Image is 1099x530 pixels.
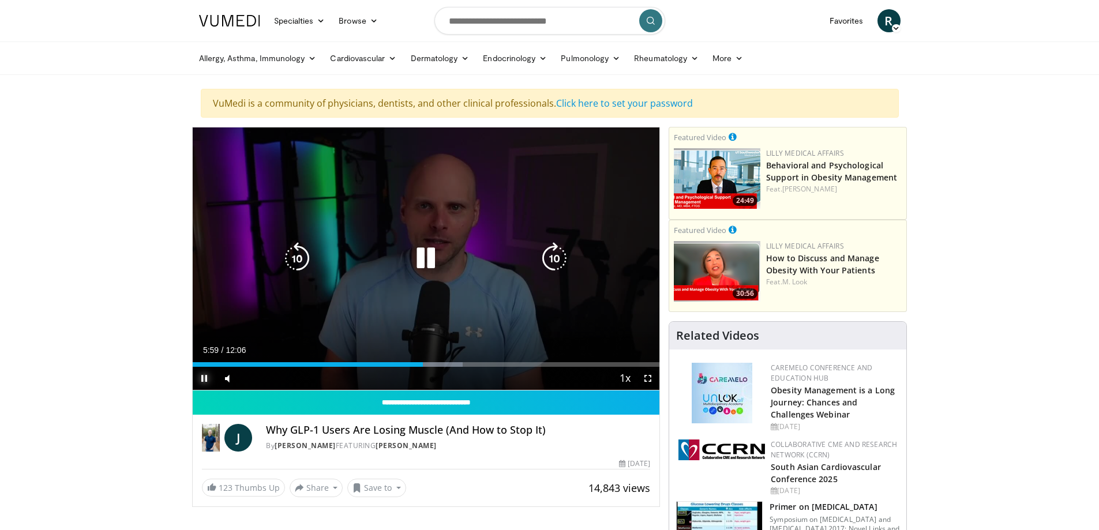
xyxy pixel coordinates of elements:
video-js: Video Player [193,127,660,390]
a: 24:49 [674,148,760,209]
input: Search topics, interventions [434,7,665,35]
span: 5:59 [203,345,219,355]
a: Behavioral and Psychological Support in Obesity Management [766,160,897,183]
a: More [706,47,750,70]
img: a04ee3ba-8487-4636-b0fb-5e8d268f3737.png.150x105_q85_autocrop_double_scale_upscale_version-0.2.png [678,439,765,460]
img: Dr. Jordan Rennicke [202,424,220,452]
a: Favorites [823,9,871,32]
small: Featured Video [674,132,726,142]
span: / [222,345,224,355]
small: Featured Video [674,225,726,235]
a: [PERSON_NAME] [782,184,837,194]
div: By FEATURING [266,441,650,451]
span: 24:49 [733,196,757,206]
a: 30:56 [674,241,760,302]
a: Obesity Management is a Long Journey: Chances and Challenges Webinar [771,385,895,420]
span: 12:06 [226,345,246,355]
a: South Asian Cardiovascular Conference 2025 [771,461,881,484]
a: 123 Thumbs Up [202,479,285,497]
a: R [877,9,901,32]
span: 30:56 [733,288,757,299]
div: Progress Bar [193,362,660,367]
a: [PERSON_NAME] [275,441,336,450]
div: [DATE] [771,422,897,432]
span: 123 [219,482,232,493]
a: Collaborative CME and Research Network (CCRN) [771,439,897,460]
button: Playback Rate [613,367,636,390]
img: ba3304f6-7838-4e41-9c0f-2e31ebde6754.png.150x105_q85_crop-smart_upscale.png [674,148,760,209]
div: VuMedi is a community of physicians, dentists, and other clinical professionals. [201,89,899,118]
button: Fullscreen [636,367,659,390]
img: c98a6a29-1ea0-4bd5-8cf5-4d1e188984a7.png.150x105_q85_crop-smart_upscale.png [674,241,760,302]
div: [DATE] [771,486,897,496]
a: Browse [332,9,385,32]
a: CaReMeLO Conference and Education Hub [771,363,872,383]
a: How to Discuss and Manage Obesity With Your Patients [766,253,879,276]
a: M. Look [782,277,808,287]
a: Allergy, Asthma, Immunology [192,47,324,70]
h4: Related Videos [676,329,759,343]
a: Endocrinology [476,47,554,70]
div: Feat. [766,184,902,194]
a: [PERSON_NAME] [376,441,437,450]
img: 45df64a9-a6de-482c-8a90-ada250f7980c.png.150x105_q85_autocrop_double_scale_upscale_version-0.2.jpg [692,363,752,423]
img: VuMedi Logo [199,15,260,27]
button: Save to [347,479,406,497]
a: Lilly Medical Affairs [766,241,844,251]
h3: Primer on [MEDICAL_DATA] [770,501,899,513]
a: Rheumatology [627,47,706,70]
a: Click here to set your password [556,97,693,110]
button: Mute [216,367,239,390]
h4: Why GLP-1 Users Are Losing Muscle (And How to Stop It) [266,424,650,437]
span: 14,843 views [588,481,650,495]
button: Pause [193,367,216,390]
button: Share [290,479,343,497]
div: [DATE] [619,458,650,469]
a: Pulmonology [554,47,627,70]
a: Cardiovascular [323,47,403,70]
a: Dermatology [404,47,477,70]
a: J [224,424,252,452]
div: Feat. [766,277,902,287]
a: Specialties [267,9,332,32]
a: Lilly Medical Affairs [766,148,844,158]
